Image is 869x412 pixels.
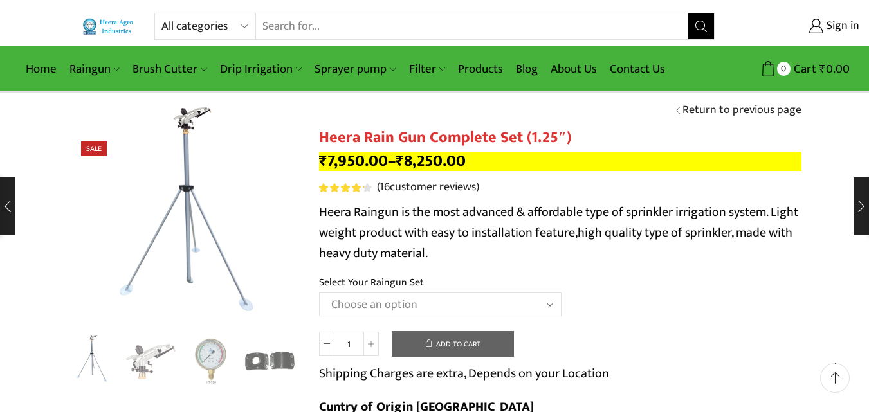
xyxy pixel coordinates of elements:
a: Return to previous page [682,102,801,119]
li: 4 / 5 [243,334,297,386]
img: Heera Rain Gun Complete Set [68,96,300,328]
a: Raingun [63,54,126,84]
a: Heera Rain Gun 1.25″ [124,334,178,388]
a: About Us [544,54,603,84]
h1: Heera Rain Gun Complete Set (1.25″) [319,129,801,147]
span: ₹ [396,148,404,174]
a: (16customer reviews) [377,179,479,196]
div: 1 / 5 [68,96,300,328]
a: Home [19,54,63,84]
p: Shipping Charges are extra, Depends on your Location [319,363,609,384]
bdi: 0.00 [819,59,850,79]
input: Product quantity [334,332,363,356]
span: 16 [380,177,390,197]
a: Sign in [734,15,859,38]
span: 16 [319,183,374,192]
bdi: 8,250.00 [396,148,466,174]
span: 0 [777,62,791,75]
img: Heera Rain Gun 1.25" [124,334,178,388]
a: Blog [509,54,544,84]
a: 0 Cart ₹0.00 [727,57,850,81]
img: Raingun Pressure Meter [184,334,237,388]
input: Search for... [256,13,688,39]
img: Heera Rain Gun Complete Set [65,332,118,386]
a: Brush Cutter [126,54,213,84]
img: Raingun Service Saddle [243,334,297,388]
span: ₹ [819,59,826,79]
span: ₹ [319,148,327,174]
a: Sprayer pump [308,54,402,84]
div: Rated 4.38 out of 5 [319,183,371,192]
bdi: 7,950.00 [319,148,388,174]
button: Add to cart [392,331,514,357]
p: – [319,152,801,171]
li: 2 / 5 [124,334,178,386]
span: Rated out of 5 based on customer ratings [319,183,365,192]
p: Heera Raingun is the most advanced & affordable type of sprinkler irrigation system. Light weight... [319,202,801,264]
a: Filter [403,54,452,84]
li: 3 / 5 [184,334,237,386]
span: Sign in [823,18,859,35]
span: Sale [81,141,107,156]
a: Contact Us [603,54,672,84]
a: Products [452,54,509,84]
li: 1 / 5 [65,334,118,386]
span: Cart [791,60,816,78]
button: Search button [688,13,714,39]
label: Select Your Raingun Set [319,275,424,290]
a: Drip Irrigation [214,54,308,84]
